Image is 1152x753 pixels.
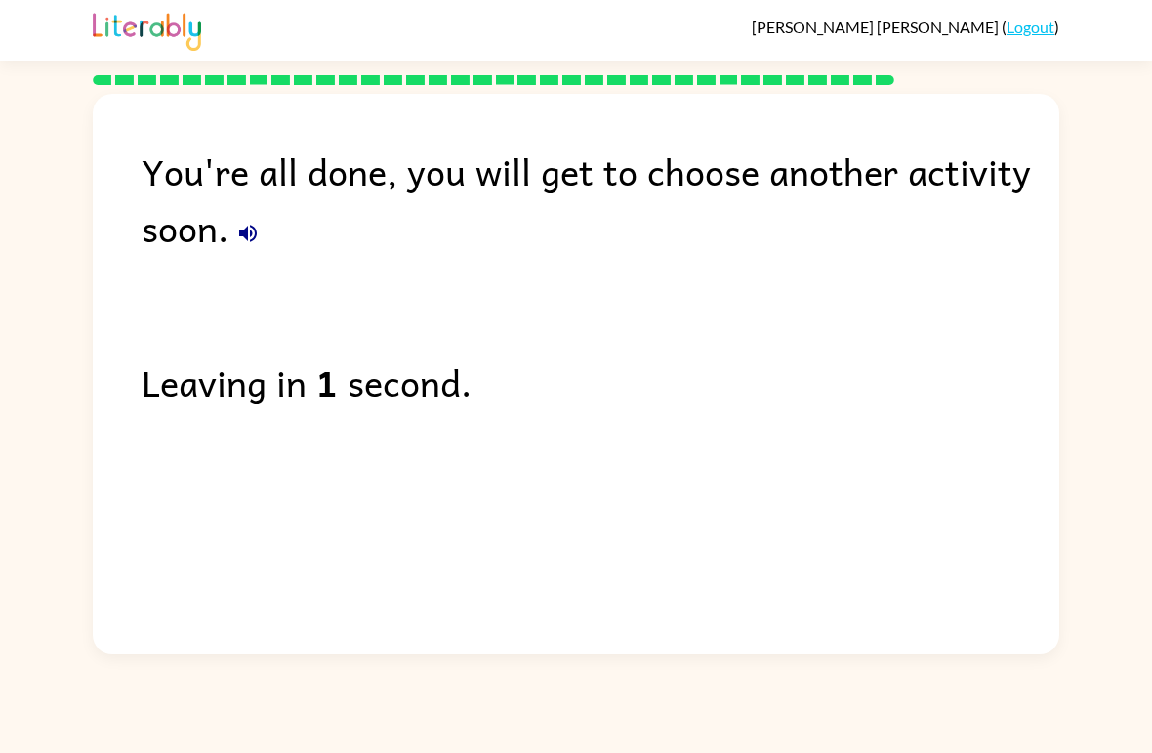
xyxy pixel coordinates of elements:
div: Leaving in second. [142,354,1059,410]
span: [PERSON_NAME] [PERSON_NAME] [752,18,1002,36]
b: 1 [316,354,338,410]
div: ( ) [752,18,1059,36]
a: Logout [1007,18,1054,36]
img: Literably [93,8,201,51]
div: You're all done, you will get to choose another activity soon. [142,143,1059,256]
